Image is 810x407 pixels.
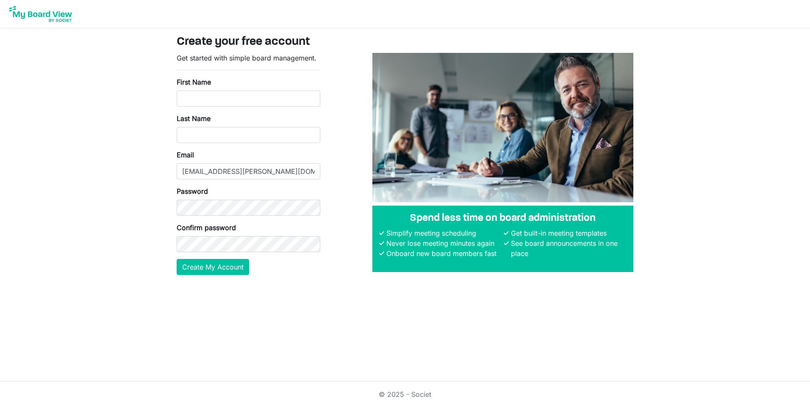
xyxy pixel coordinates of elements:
label: First Name [177,77,211,87]
label: Password [177,186,208,196]
span: Get started with simple board management. [177,54,316,62]
h4: Spend less time on board administration [379,212,627,225]
li: Get built-in meeting templates [509,228,627,238]
img: My Board View Logo [7,3,75,25]
li: Simplify meeting scheduling [384,228,502,238]
h3: Create your free account [177,35,633,49]
label: Email [177,150,194,160]
li: Never lose meeting minutes again [384,238,502,248]
li: Onboard new board members fast [384,248,502,258]
li: See board announcements in one place [509,238,627,258]
label: Last Name [177,113,211,124]
button: Create My Account [177,259,249,275]
label: Confirm password [177,223,236,233]
a: © 2025 - Societ [379,390,431,399]
img: A photograph of board members sitting at a table [372,53,633,202]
